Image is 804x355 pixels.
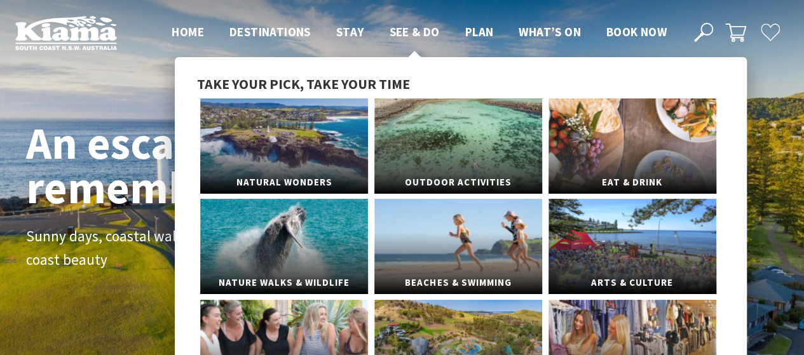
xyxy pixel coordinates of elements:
span: Eat & Drink [548,171,716,194]
span: See & Do [389,24,439,39]
img: Kiama Logo [15,15,117,50]
span: Plan [465,24,494,39]
p: Sunny days, coastal walks and endless south coast beauty [26,225,312,272]
span: Destinations [229,24,311,39]
span: Beaches & Swimming [374,271,542,295]
h1: An escape to remember [26,121,376,210]
span: Natural Wonders [200,171,368,194]
span: Stay [336,24,364,39]
nav: Main Menu [159,22,679,43]
span: Book now [606,24,667,39]
span: Take your pick, take your time [197,75,410,93]
span: Arts & Culture [548,271,716,295]
span: Outdoor Activities [374,171,542,194]
span: Home [172,24,204,39]
span: Nature Walks & Wildlife [200,271,368,295]
span: What’s On [519,24,581,39]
